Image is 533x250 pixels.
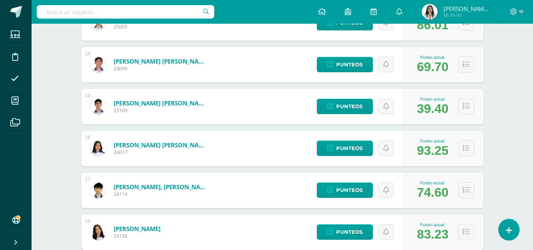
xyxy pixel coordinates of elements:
a: [PERSON_NAME], [PERSON_NAME] [114,183,208,191]
img: 0ad9a671d0e8c2c8204d6394dc176a17.png [90,182,106,198]
span: 25005 [114,23,208,30]
div: 74.60 [417,185,449,200]
div: 17 [85,177,90,182]
div: 93.25 [417,143,449,158]
div: Punteo actual: [417,97,449,102]
a: Punteos [317,224,373,240]
span: 24114 [114,191,208,197]
a: Punteos [317,182,373,198]
div: 86.01 [417,18,449,32]
div: Punteo actual: [417,181,449,185]
span: Punteos [336,99,363,114]
span: 24017 [114,149,208,156]
span: [PERSON_NAME] [PERSON_NAME] [443,5,491,13]
div: Punteo actual: [417,55,449,60]
div: 83.23 [417,227,449,242]
span: Punteos [336,183,363,197]
span: Punteos [336,57,363,72]
div: Punteo actual: [417,139,449,143]
span: 24099 [114,65,208,72]
div: 16 [85,135,90,140]
span: 24158 [114,233,161,239]
span: Mi Perfil [443,12,491,19]
a: Punteos [317,141,373,156]
a: [PERSON_NAME] [114,225,161,233]
input: Busca un usuario... [37,5,214,19]
img: a04fa63f227208ce89285992b852ffe9.png [90,57,106,73]
img: 3adcf8a7aa98b9d719946b64ce4a7a38.png [90,99,106,115]
a: [PERSON_NAME] [PERSON_NAME] [114,57,208,65]
img: 9ae827a572b9e513d0e4a9166061b486.png [90,224,106,240]
a: Punteos [317,57,373,72]
span: Punteos [336,225,363,239]
div: 39.40 [417,102,449,116]
span: Punteos [336,141,363,156]
img: 211620a42b4d4c323798e66537dd9bac.png [422,4,438,20]
a: [PERSON_NAME] [PERSON_NAME] [114,99,208,107]
img: 9a9adf3945a24c8e46ee30505b0f7936.png [90,141,106,156]
div: 15 [85,93,90,98]
div: 14 [85,51,90,56]
div: Punteo actual: [417,223,449,227]
div: 69.70 [417,60,449,74]
span: 23169 [114,107,208,114]
div: 18 [85,218,90,224]
a: [PERSON_NAME] [PERSON_NAME] [114,141,208,149]
a: Punteos [317,99,373,114]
